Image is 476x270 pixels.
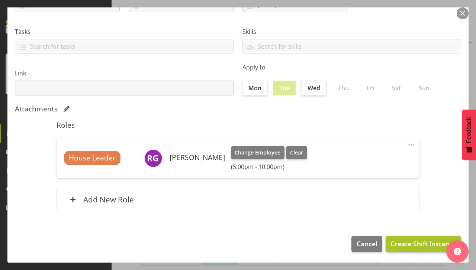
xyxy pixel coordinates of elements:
label: Wed [302,81,326,95]
label: Thu [332,81,355,95]
h5: Roles [57,121,419,130]
label: Skills [242,27,461,36]
h6: [PERSON_NAME] [170,153,225,162]
input: Search for tasks [15,40,233,52]
span: Create Shift Instance [390,239,456,248]
label: Sun [413,81,435,95]
span: Feedback [466,117,472,143]
button: Change Employee [231,146,285,159]
img: rob-goulton10285.jpg [144,149,162,167]
button: Cancel [351,236,382,252]
span: Cancel [357,239,377,248]
h6: Add New Role [83,195,134,204]
label: Tue [273,81,296,95]
span: Change Employee [235,149,280,157]
input: Search for skills [243,40,461,52]
label: Sat [386,81,407,95]
button: Create Shift Instance [386,236,461,252]
h5: Attachments [15,104,58,113]
label: Mon [242,81,267,95]
h6: (5:00pm - 10:00pm) [231,163,307,170]
label: Link [15,69,234,78]
span: House Leader [69,153,116,163]
span: Clear [290,149,303,157]
label: Apply to [242,63,461,72]
label: Fri [361,81,380,95]
img: help-xxl-2.png [454,248,461,255]
button: Feedback - Show survey [462,110,476,160]
label: Tasks [15,27,234,36]
button: Clear [286,146,307,159]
